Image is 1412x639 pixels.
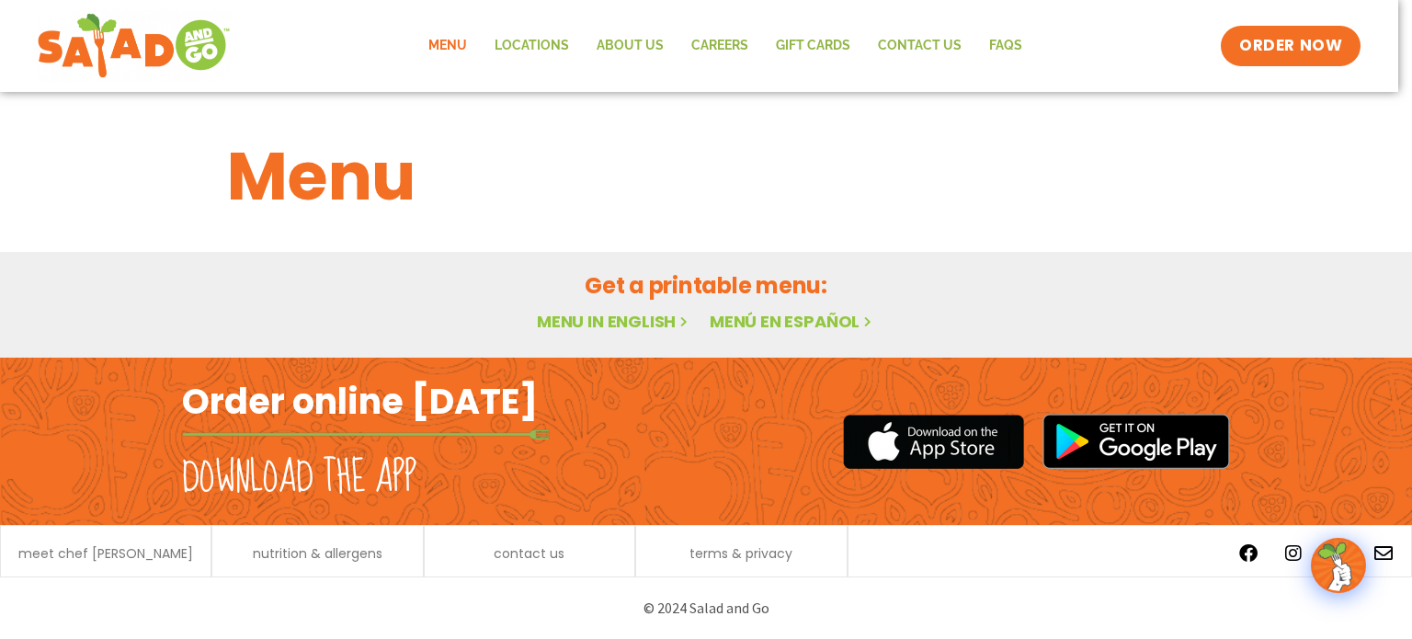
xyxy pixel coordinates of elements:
a: nutrition & allergens [253,547,382,560]
img: new-SAG-logo-768×292 [37,9,231,83]
a: Locations [481,25,583,67]
a: Menú en español [710,310,875,333]
a: Careers [678,25,762,67]
img: wpChatIcon [1313,540,1364,591]
a: About Us [583,25,678,67]
h2: Order online [DATE] [182,379,538,424]
h2: Get a printable menu: [227,269,1185,302]
a: Menu in English [537,310,691,333]
img: appstore [843,412,1024,472]
a: Contact Us [864,25,975,67]
h1: Menu [227,127,1185,226]
a: FAQs [975,25,1036,67]
h2: Download the app [182,452,416,504]
a: GIFT CARDS [762,25,864,67]
a: contact us [494,547,564,560]
a: terms & privacy [689,547,792,560]
img: google_play [1042,414,1230,469]
a: Menu [415,25,481,67]
a: meet chef [PERSON_NAME] [18,547,193,560]
nav: Menu [415,25,1036,67]
p: © 2024 Salad and Go [191,596,1221,621]
span: ORDER NOW [1239,35,1342,57]
a: ORDER NOW [1221,26,1361,66]
img: fork [182,429,550,439]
